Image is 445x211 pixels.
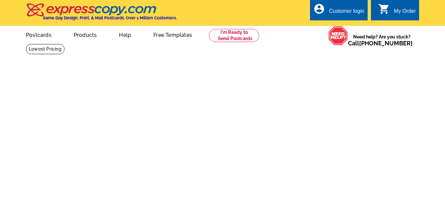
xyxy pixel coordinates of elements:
a: account_circle Customer login [313,7,364,15]
i: shopping_cart [378,3,390,15]
a: Postcards [15,27,62,42]
h4: Same Day Design, Print, & Mail Postcards. Over 1 Million Customers. [43,15,177,20]
div: Customer login [329,8,364,17]
a: shopping_cart My Order [378,7,416,15]
span: Need help? Are you stuck? [348,34,416,47]
a: [PHONE_NUMBER] [359,40,413,47]
a: Products [63,27,107,42]
a: Free Templates [143,27,203,42]
i: account_circle [313,3,325,15]
a: Help [108,27,142,42]
span: Call [348,40,413,47]
a: Same Day Design, Print, & Mail Postcards. Over 1 Million Customers. [26,8,177,20]
img: help [328,26,348,45]
div: My Order [394,8,416,17]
